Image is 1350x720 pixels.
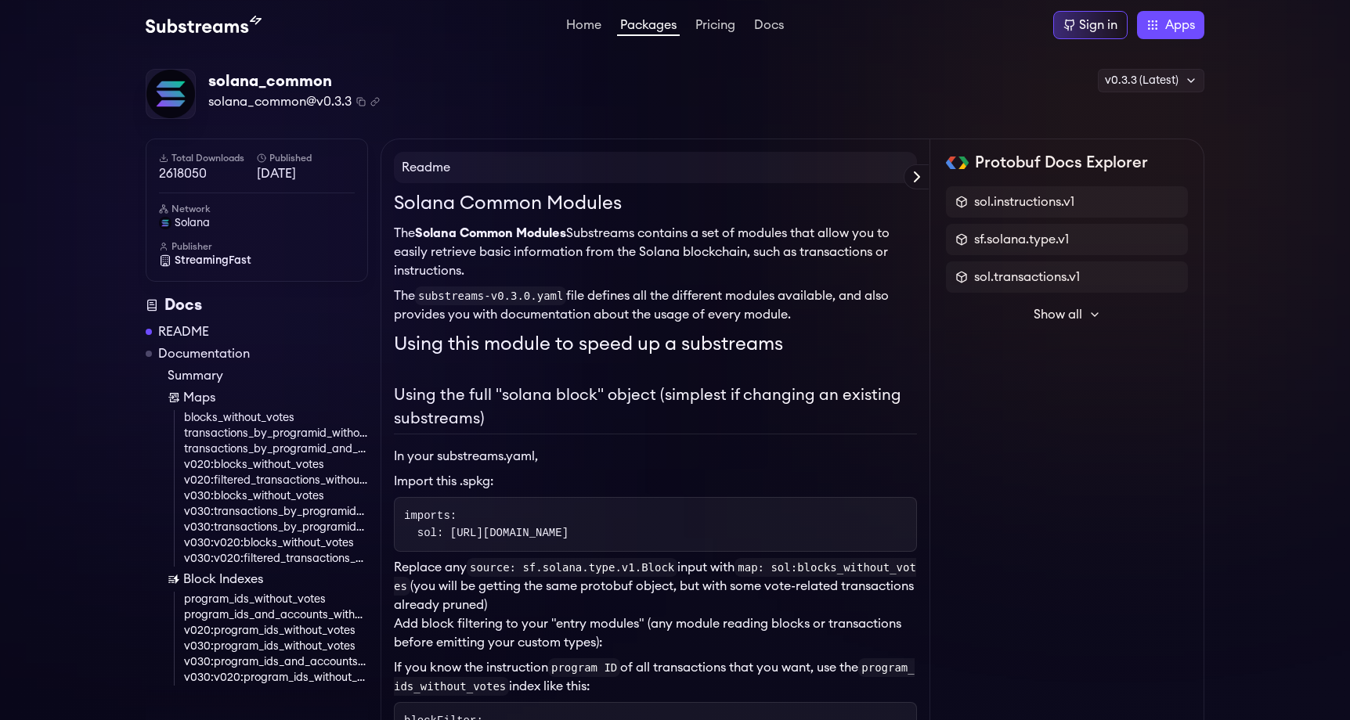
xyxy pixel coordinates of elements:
span: 2618050 [159,164,257,183]
code: map: sol:blocks_without_votes [394,558,916,596]
li: Import this .spkg: [394,472,917,491]
code: imports: sol: [URL][DOMAIN_NAME] [404,509,569,539]
h6: Published [257,152,355,164]
h1: Solana Common Modules [394,189,917,218]
a: program_ids_and_accounts_without_votes [184,607,368,623]
a: Packages [617,19,680,36]
strong: Solana Common Modules [415,227,566,239]
a: Maps [168,388,368,407]
code: substreams-v0.3.0.yaml [415,286,566,305]
a: v030:blocks_without_votes [184,488,368,504]
span: [DATE] [257,164,355,183]
a: program_ids_without_votes [184,592,368,607]
code: source: sf.solana.type.v1.Block [467,558,677,577]
a: v030:program_ids_without_votes [184,639,368,654]
p: The file defines all the different modules available, and also provides you with documentation ab... [394,286,917,324]
h6: Network [159,203,355,215]
img: solana [159,217,171,229]
button: Show all [946,299,1188,330]
img: Package Logo [146,70,195,118]
a: v030:program_ids_and_accounts_without_votes [184,654,368,670]
a: v030:v020:program_ids_without_votes [184,670,368,686]
button: Copy .spkg link to clipboard [370,97,380,106]
a: Block Indexes [168,570,368,589]
span: StreamingFast [175,253,251,268]
p: The Substreams contains a set of modules that allow you to easily retrieve basic information from... [394,224,917,280]
a: transactions_by_programid_and_account_without_votes [184,441,368,457]
code: program ID [548,658,620,677]
a: README [158,322,209,341]
a: transactions_by_programid_without_votes [184,426,368,441]
h1: Using this module to speed up a substreams [394,330,917,358]
span: sol.instructions.v1 [974,193,1074,211]
h2: Protobuf Docs Explorer [975,152,1148,174]
a: Home [563,19,605,34]
code: program_ids_without_votes [394,658,915,696]
span: solana_common@v0.3.3 [208,92,352,111]
img: Protobuf [946,157,969,169]
p: If you know the instruction of all transactions that you want, use the index like this: [394,658,917,696]
a: v020:blocks_without_votes [184,457,368,473]
a: StreamingFast [159,253,355,268]
a: Docs [751,19,787,34]
img: Block Index icon [168,573,180,585]
a: v020:filtered_transactions_without_votes [184,473,368,488]
p: In your substreams.yaml, [394,447,917,466]
div: v0.3.3 (Latest) [1098,69,1204,92]
a: blocks_without_votes [184,410,368,426]
a: Pricing [692,19,738,34]
img: Map icon [168,391,180,404]
a: v030:transactions_by_programid_without_votes [184,504,368,520]
div: Docs [146,294,368,316]
p: Add block filtering to your "entry modules" (any module reading blocks or transactions before emi... [394,614,917,652]
span: sf.solana.type.v1 [974,230,1069,249]
a: v030:v020:blocks_without_votes [184,535,368,551]
a: v030:transactions_by_programid_and_account_without_votes [184,520,368,535]
a: v020:program_ids_without_votes [184,623,368,639]
span: Show all [1034,305,1082,324]
a: Summary [168,366,368,385]
span: Apps [1165,16,1195,34]
p: Replace any input with (you will be getting the same protobuf object, but with some vote-related ... [394,558,917,614]
a: solana [159,215,355,231]
h6: Publisher [159,240,355,253]
h6: Total Downloads [159,152,257,164]
div: solana_common [208,70,380,92]
span: sol.transactions.v1 [974,268,1080,286]
a: Documentation [158,344,250,363]
a: Sign in [1053,11,1128,39]
img: Substream's logo [146,16,262,34]
h2: Using the full "solana block" object (simplest if changing an existing substreams) [394,383,917,434]
h4: Readme [394,152,917,183]
button: Copy package name and version [356,97,366,106]
a: v030:v020:filtered_transactions_without_votes [184,551,368,567]
div: Sign in [1079,16,1117,34]
span: solana [175,215,210,231]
